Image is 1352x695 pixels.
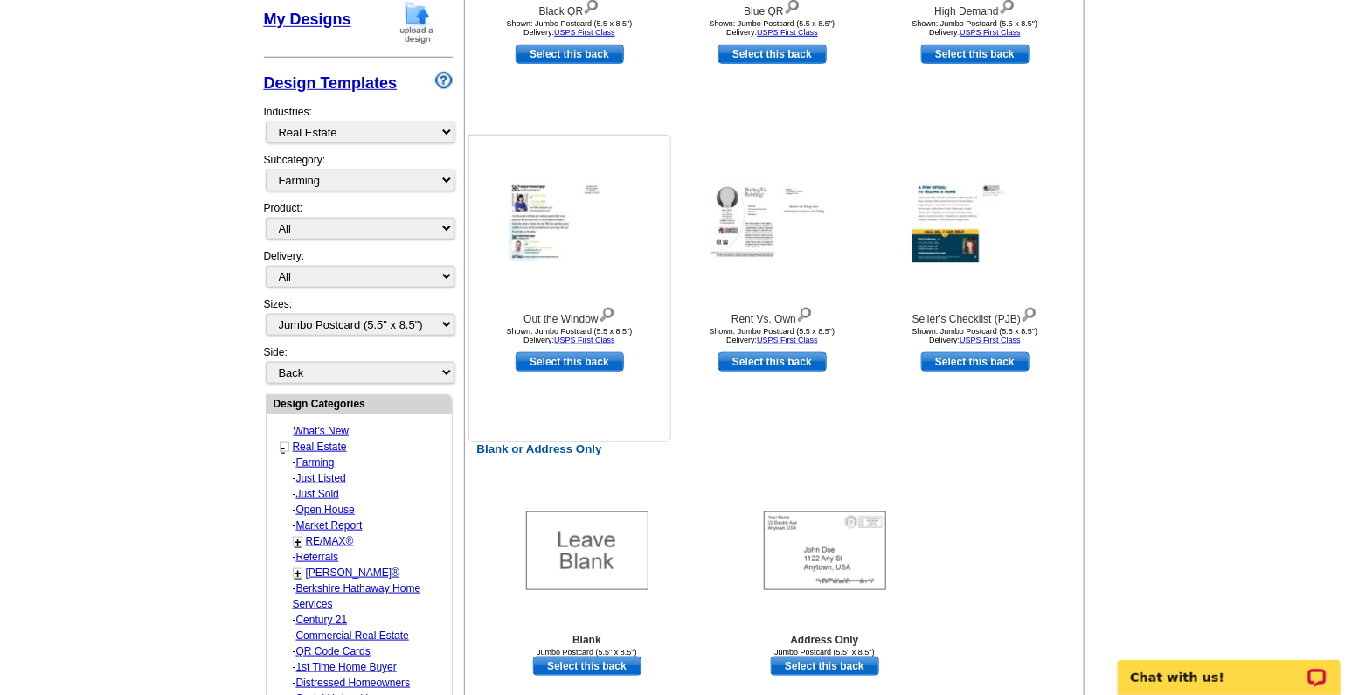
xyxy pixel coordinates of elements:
[526,511,648,590] img: Blank Template
[468,442,1087,456] h2: Blank or Address Only
[960,28,1021,37] a: USPS First Class
[264,95,453,152] div: Industries:
[533,657,641,676] a: use this design
[296,645,371,657] a: QR Code Cards
[280,612,450,628] div: -
[474,19,666,37] div: Shown: Jumbo Postcard (5.5 x 8.5") Delivery:
[296,551,339,563] a: Referrals
[718,352,827,372] a: use this design
[296,488,339,500] a: Just Sold
[306,566,400,579] a: [PERSON_NAME]®
[729,648,921,657] div: Jumbo Postcard (5.5" x 8.5")
[296,677,411,689] a: Distressed Homeowners
[757,28,818,37] a: USPS First Class
[879,19,1071,37] div: Shown: Jumbo Postcard (5.5 x 8.5") Delivery:
[296,661,397,673] a: 1st Time Home Buyer
[711,182,834,262] img: Rent Vs. Own
[960,336,1021,344] a: USPS First Class
[676,327,869,344] div: Shown: Jumbo Postcard (5.5 x 8.5") Delivery:
[280,580,450,612] div: -
[296,519,363,532] a: Market Report
[771,657,879,676] a: use this design
[296,472,346,484] a: Just Listed
[296,456,335,469] a: Farming
[293,582,421,610] a: Berkshire Hathaway Home Services
[296,504,355,516] a: Open House
[879,303,1071,327] div: Seller's Checklist (PJB)
[264,248,453,296] div: Delivery:
[264,11,351,29] a: My Designs
[264,74,398,92] a: Design Templates
[718,45,827,64] a: use this design
[1021,303,1037,323] img: view design details
[474,327,666,344] div: Shown: Jumbo Postcard (5.5 x 8.5") Delivery:
[267,395,452,412] div: Design Categories
[599,303,615,323] img: view design details
[764,511,886,590] img: Addresses Only
[264,200,453,248] div: Product:
[796,303,813,323] img: view design details
[435,72,453,89] img: design-wizard-help-icon.png
[509,183,631,262] img: Out the Window
[921,352,1030,372] a: use this design
[554,336,615,344] a: USPS First Class
[280,659,450,675] div: -
[280,518,450,533] div: -
[1106,640,1352,695] iframe: LiveChat chat widget
[790,634,858,646] b: Address Only
[757,336,818,344] a: USPS First Class
[474,303,666,327] div: Out the Window
[516,45,624,64] a: use this design
[879,327,1071,344] div: Shown: Jumbo Postcard (5.5 x 8.5") Delivery:
[912,182,1038,263] img: Seller's Checklist (PJB)
[280,486,450,502] div: -
[294,425,350,437] a: What's New
[280,502,450,518] div: -
[280,643,450,659] div: -
[293,441,347,453] a: Real Estate
[264,152,453,200] div: Subcategory:
[295,566,302,580] a: +
[554,28,615,37] a: USPS First Class
[491,648,683,657] div: Jumbo Postcard (5.5" x 8.5")
[572,634,601,646] b: Blank
[280,628,450,643] div: -
[676,303,869,327] div: Rent Vs. Own
[296,614,348,626] a: Century 21
[264,344,453,386] div: Side:
[921,45,1030,64] a: use this design
[295,535,302,549] a: +
[280,675,450,691] div: -
[306,535,354,547] a: RE/MAX®
[676,19,869,37] div: Shown: Jumbo Postcard (5.5 x 8.5") Delivery:
[280,455,450,470] div: -
[296,629,409,642] a: Commercial Real Estate
[516,352,624,372] a: use this design
[281,441,286,455] a: -
[280,470,450,486] div: -
[264,296,453,344] div: Sizes:
[280,549,450,565] div: -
